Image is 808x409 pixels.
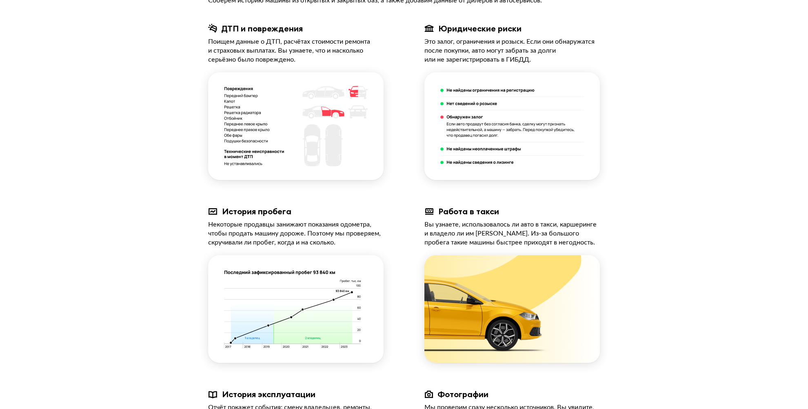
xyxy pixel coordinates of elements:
div: Работа в такси [438,206,499,217]
div: Это залог, ограничения и розыск. Если они обнаружатся после покупки, авто могут забрать за долги ... [424,37,600,64]
div: Некоторые продавцы занижают показания одометра, чтобы продать машину дороже. Поэтому мы проверяем... [208,220,384,247]
div: История эксплуатации [222,389,315,400]
div: Юридические риски [438,23,522,34]
div: Вы узнаете, использовалось ли авто в такси, каршеринге и владело ли им [PERSON_NAME]. Из-за больш... [424,220,600,247]
div: ДТП и повреждения [221,23,303,34]
div: Поищем данные о ДТП, расчётах стоимости ремонта и страховых выплатах. Вы узнаете, что и насколько... [208,37,384,64]
div: История пробега [222,206,291,217]
div: Фотографии [437,389,488,400]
